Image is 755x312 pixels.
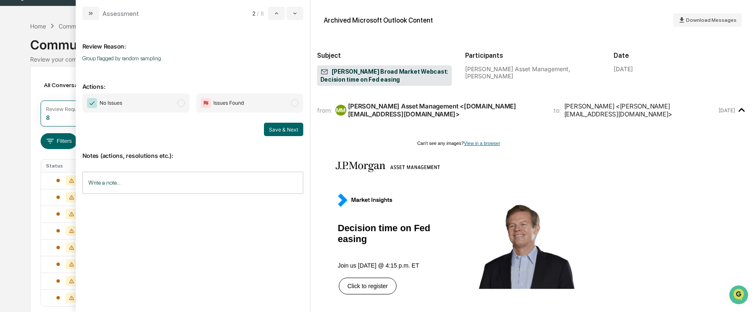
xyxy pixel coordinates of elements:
p: Notes (actions, resolutions etc.): [82,142,303,159]
button: Start new chat [142,67,152,77]
span: 2 [252,10,256,17]
div: Assessment [102,10,139,18]
th: Status [41,160,93,172]
a: Powered byPylon [59,142,101,148]
h2: Participants [465,52,600,59]
div: [PERSON_NAME] <[PERSON_NAME][EMAIL_ADDRESS][DOMAIN_NAME]> [564,102,717,118]
p: Can't see any images? [330,140,588,146]
span: Issues Found [213,99,244,107]
div: [PERSON_NAME] Asset Management, [PERSON_NAME] [465,65,600,80]
button: Save & Next [264,123,303,136]
a: Having trouble viewing this email? View in a browser. [464,140,500,146]
span: to: [553,106,561,114]
div: Archived Microsoft Outlook Content [324,16,433,24]
div: 🖐️ [8,106,15,113]
p: Join us [DATE] @ 4:15 p.m. ET [338,262,455,269]
h1: Decision time on Fed easing [338,223,455,245]
span: Attestations [69,106,104,114]
p: Review Reason: [82,33,303,50]
div: Communications Archive [30,31,725,52]
time: Wednesday, September 17, 2025 at 6:04:38 AM [719,107,735,113]
div: [DATE] [614,65,633,72]
span: Preclearance [17,106,54,114]
span: Pylon [83,142,101,148]
div: Communications Archive [59,23,126,30]
div: 🗄️ [61,106,67,113]
div: Home [30,23,46,30]
h2: Subject [317,52,452,59]
img: David Kelly [458,201,596,289]
span: [PERSON_NAME] Broad Market Webcast: Decision time on Fed easing [320,68,449,84]
span: / 8 [257,10,266,17]
div: Start new chat [28,64,137,72]
img: Checkmark [87,98,97,108]
div: 🔎 [8,122,15,129]
div: All Conversations [41,78,104,92]
a: 🖐️Preclearance [5,102,57,117]
div: We're available if you need us! [28,72,106,79]
iframe: Open customer support [728,284,751,307]
img: 1746055101610-c473b297-6a78-478c-a979-82029cc54cd1 [8,64,23,79]
p: Group flagged by random sampling. [82,55,303,62]
span: No Issues [100,99,122,107]
a: 🔎Data Lookup [5,118,56,133]
span: Data Lookup [17,121,53,130]
a: 🗄️Attestations [57,102,107,117]
div: Review Required [46,106,86,112]
span: Download Messages [686,17,737,23]
p: How can we help? [8,18,152,31]
div: MM [335,105,346,116]
img: Flag [201,98,211,108]
img: Market Insights [338,193,401,207]
button: Download Messages [673,13,742,27]
span: from: [317,106,332,114]
button: Filters [41,133,77,149]
h2: Date [614,52,749,59]
div: [PERSON_NAME] Asset Management <[DOMAIN_NAME][EMAIL_ADDRESS][DOMAIN_NAME]> [348,102,543,118]
a: Click to register [348,283,388,290]
div: 8 [46,114,50,121]
img: J.P.Morgan Asset Management [335,162,440,172]
div: Review your communication records across channels [30,56,725,63]
p: Actions: [82,73,303,90]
